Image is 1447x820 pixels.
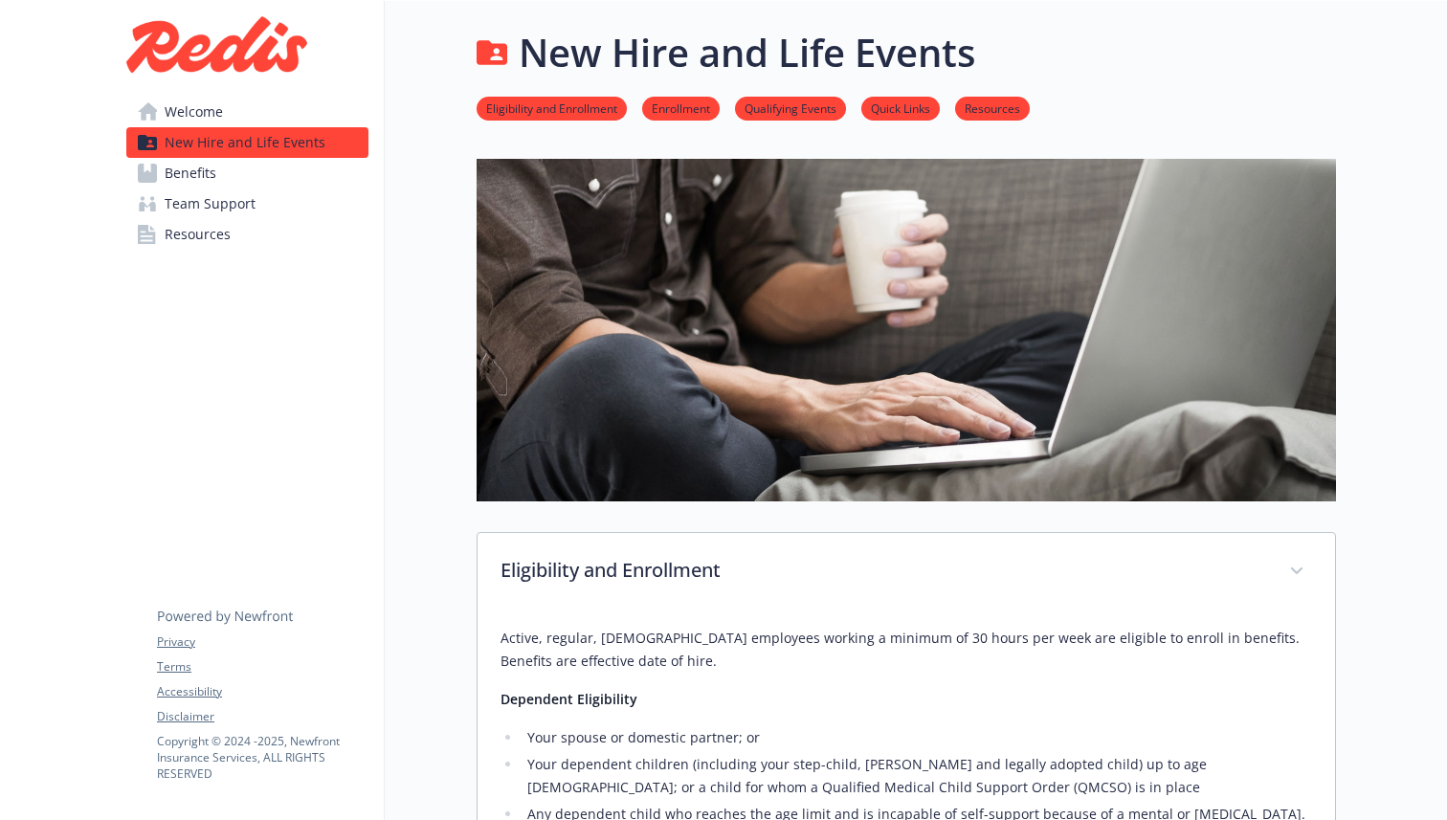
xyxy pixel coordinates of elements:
p: Active, regular, [DEMOGRAPHIC_DATA] employees working a minimum of 30 hours per week are eligible... [501,627,1312,673]
h1: New Hire and Life Events [519,24,975,81]
img: new hire page banner [477,159,1336,501]
strong: Dependent Eligibility [501,690,637,708]
p: Copyright © 2024 - 2025 , Newfront Insurance Services, ALL RIGHTS RESERVED [157,733,367,782]
a: Benefits [126,158,368,188]
li: Your dependent children (including your step-child, [PERSON_NAME] and legally adopted child) up t... [522,753,1312,799]
span: Welcome [165,97,223,127]
span: Resources [165,219,231,250]
a: Enrollment [642,99,720,117]
div: Eligibility and Enrollment [478,533,1335,611]
a: Welcome [126,97,368,127]
a: Disclaimer [157,708,367,725]
li: Your spouse or domestic partner; or [522,726,1312,749]
a: Resources [955,99,1030,117]
a: Privacy [157,633,367,651]
a: Resources [126,219,368,250]
p: Eligibility and Enrollment [501,556,1266,585]
span: Benefits [165,158,216,188]
a: Team Support [126,188,368,219]
a: Qualifying Events [735,99,846,117]
a: New Hire and Life Events [126,127,368,158]
span: New Hire and Life Events [165,127,325,158]
a: Quick Links [861,99,940,117]
a: Eligibility and Enrollment [477,99,627,117]
a: Terms [157,658,367,676]
span: Team Support [165,188,256,219]
a: Accessibility [157,683,367,700]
